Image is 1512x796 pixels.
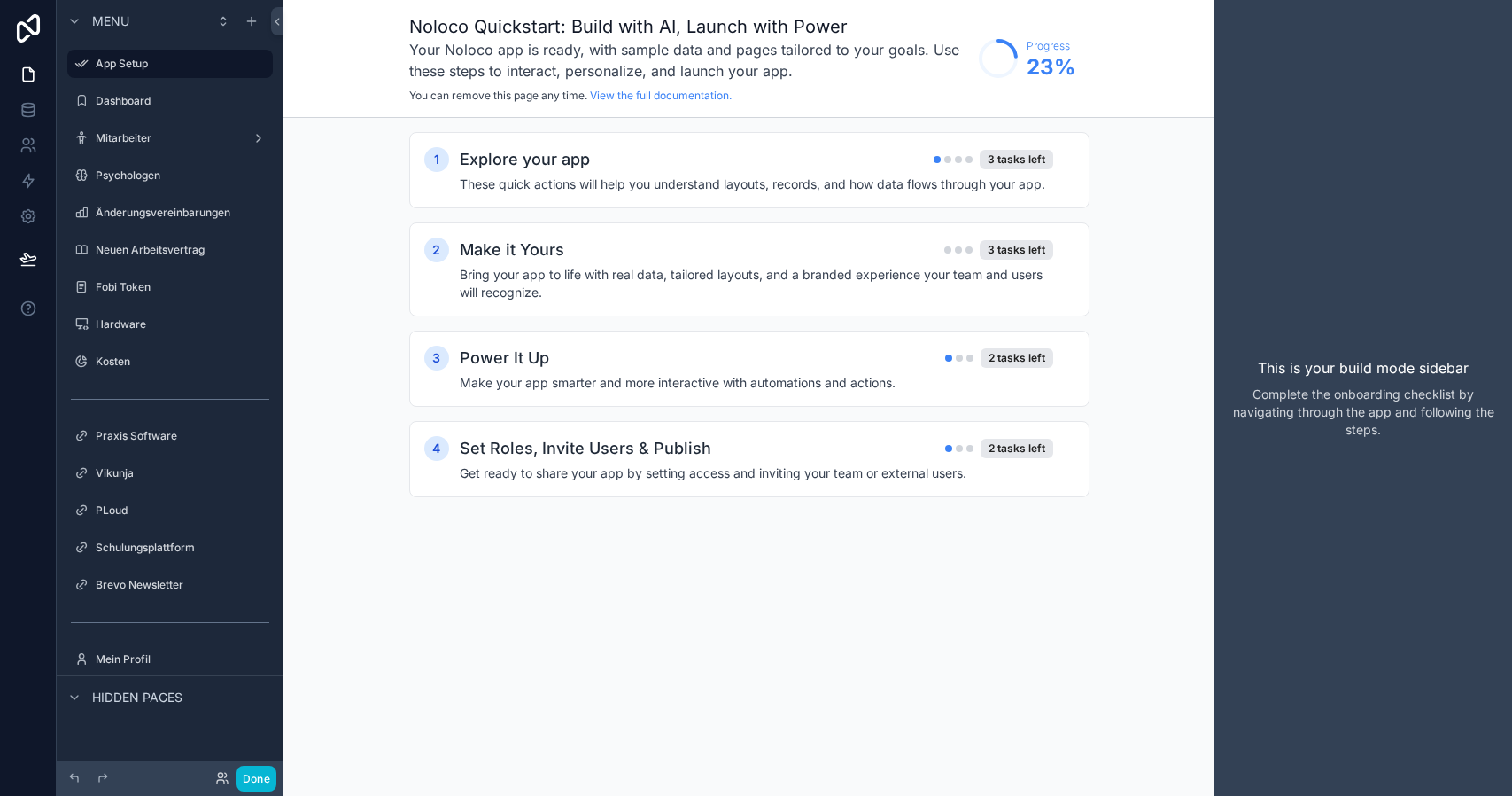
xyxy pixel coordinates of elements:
[96,243,269,257] label: Neuen Arbeitsvertrag
[96,503,269,518] label: PLoud
[96,429,269,443] label: Praxis Software
[92,689,182,706] span: Hidden pages
[409,39,970,82] h3: Your Noloco app is ready, with sample data and pages tailored to your goals. Use these steps to i...
[67,161,273,190] a: Psychologen
[590,89,732,102] a: View the full documentation.
[67,236,273,264] a: Neuen Arbeitsvertrag
[96,541,269,555] label: Schulungsplattform
[409,89,587,102] span: You can remove this page any time.
[1027,39,1075,53] span: Progress
[409,14,970,39] h1: Noloco Quickstart: Build with AI, Launch with Power
[236,766,276,792] button: Done
[1027,53,1075,82] span: 23 %
[67,199,273,227] a: Änderungsvereinbarungen
[67,50,273,78] a: App Setup
[92,12,129,30] span: Menu
[1229,386,1498,439] p: Complete the onboarding checklist by navigating through the app and following the steps.
[96,355,269,369] label: Kosten
[67,347,273,376] a: Kosten
[67,124,273,152] a: Mitarbeiter
[96,578,269,592] label: Brevo Newsletter
[96,57,262,71] label: App Setup
[96,317,269,332] label: Hardware
[67,645,273,674] a: Mein Profil
[96,652,269,667] label: Mein Profil
[96,131,244,145] label: Mitarbeiter
[67,87,273,115] a: Dashboard
[96,280,269,294] label: Fobi Token
[67,273,273,301] a: Fobi Token
[96,94,269,108] label: Dashboard
[1258,357,1469,378] p: This is your build mode sidebar
[96,466,269,480] label: Vikunja
[67,310,273,339] a: Hardware
[96,206,269,220] label: Änderungsvereinbarungen
[96,168,269,183] label: Psychologen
